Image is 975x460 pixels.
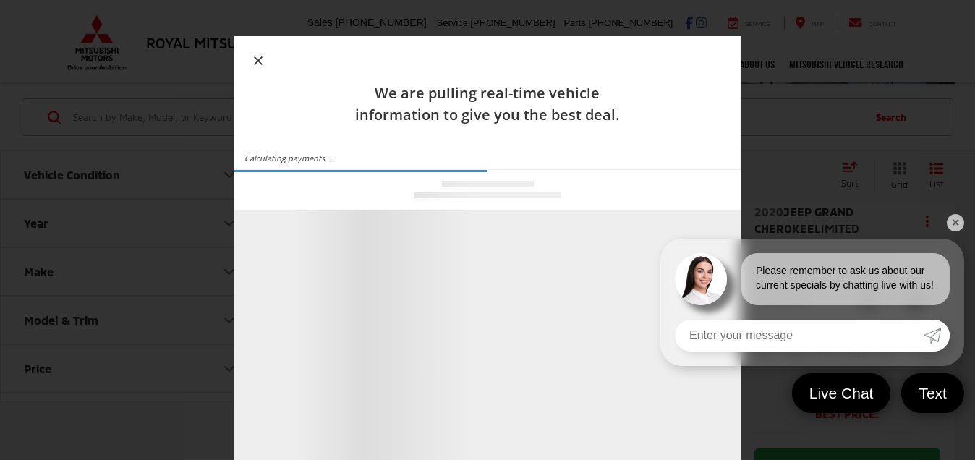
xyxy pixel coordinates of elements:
span: Live Chat [802,383,881,403]
span: Text [911,383,954,403]
a: Live Chat [792,373,891,413]
a: Text [901,373,964,413]
input: Enter your message [675,320,924,352]
img: Agent profile photo [675,253,727,305]
div: Please remember to ask us about our current specials by chatting live with us! [741,253,950,305]
a: Submit [924,320,950,352]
